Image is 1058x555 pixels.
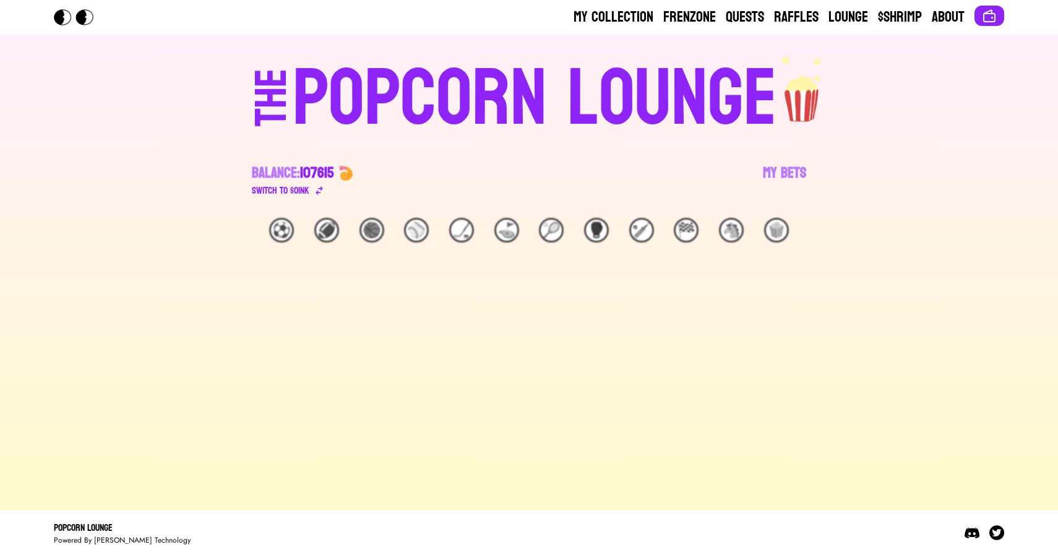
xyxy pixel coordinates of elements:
[54,9,103,25] img: Popcorn
[629,218,654,243] div: 🏏
[764,218,789,243] div: 🍿
[989,525,1004,540] img: Twitter
[449,218,474,243] div: 🏒
[982,9,997,24] img: Connect wallet
[249,69,294,151] div: THE
[54,535,191,545] div: Powered By [PERSON_NAME] Technology
[539,218,564,243] div: 🎾
[663,7,716,27] a: Frenzone
[777,54,828,124] img: popcorn
[878,7,922,27] a: $Shrimp
[574,7,653,27] a: My Collection
[314,218,339,243] div: 🏈
[338,166,353,181] img: 🍤
[269,218,294,243] div: ⚽️
[252,183,309,198] div: Switch to $ OINK
[828,7,868,27] a: Lounge
[293,59,777,139] div: POPCORN LOUNGE
[763,163,806,198] a: My Bets
[300,160,333,186] span: 107615
[359,218,384,243] div: 🏀
[726,7,764,27] a: Quests
[719,218,744,243] div: 🐴
[965,525,979,540] img: Discord
[148,54,910,139] a: THEPOPCORN LOUNGEpopcorn
[674,218,699,243] div: 🏁
[932,7,965,27] a: About
[404,218,429,243] div: ⚾️
[584,218,609,243] div: 🥊
[252,163,333,183] div: Balance:
[494,218,519,243] div: ⛳️
[54,520,191,535] div: Popcorn Lounge
[774,7,819,27] a: Raffles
